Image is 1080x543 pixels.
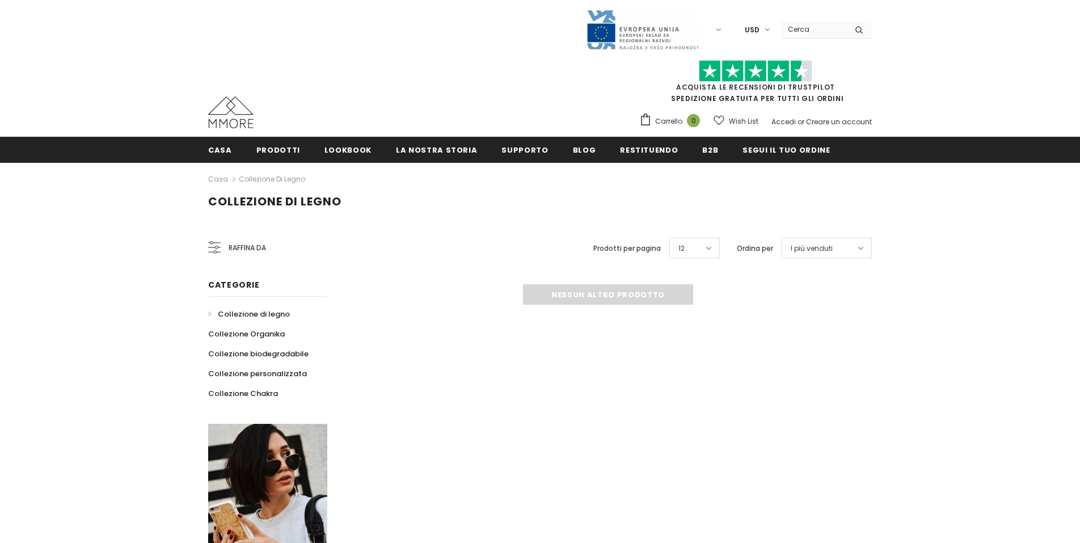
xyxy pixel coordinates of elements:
span: Segui il tuo ordine [742,145,830,155]
span: La nostra storia [396,145,477,155]
a: Prodotti [256,137,300,162]
span: 12 [678,243,685,254]
a: Collezione di legno [239,174,305,184]
img: Fidati di Pilot Stars [699,60,812,82]
a: Collezione Organika [208,324,285,344]
span: Wish List [729,116,758,127]
a: Accedi [771,117,796,127]
img: Casi MMORE [208,96,254,128]
span: Collezione personalizzata [208,368,307,379]
label: Prodotti per pagina [593,243,661,254]
span: Restituendo [620,145,678,155]
span: SPEDIZIONE GRATUITA PER TUTTI GLI ORDINI [639,65,872,103]
span: Casa [208,145,232,155]
span: Lookbook [324,145,372,155]
span: Categorie [208,279,259,291]
span: I più venduti [791,243,833,254]
a: Lookbook [324,137,372,162]
a: Javni Razpis [586,24,699,34]
a: B2B [702,137,718,162]
span: Collezione Chakra [208,388,278,399]
a: Wish List [714,111,758,131]
span: B2B [702,145,718,155]
span: 0 [687,114,700,127]
input: Search Site [781,21,846,37]
span: Collezione di legno [208,193,341,209]
a: Carrello 0 [639,113,706,130]
span: Blog [573,145,596,155]
a: Casa [208,137,232,162]
a: Collezione biodegradabile [208,344,309,364]
a: supporto [501,137,548,162]
span: supporto [501,145,548,155]
a: Collezione di legno [208,304,290,324]
span: Collezione Organika [208,329,285,339]
a: Restituendo [620,137,678,162]
span: Collezione biodegradabile [208,348,309,359]
label: Ordina per [737,243,773,254]
a: Collezione Chakra [208,384,278,403]
span: Raffina da [229,242,266,254]
a: Creare un account [806,117,872,127]
a: Collezione personalizzata [208,364,307,384]
span: or [798,117,804,127]
span: Collezione di legno [218,309,290,319]
span: USD [745,24,760,36]
a: Segui il tuo ordine [742,137,830,162]
span: Prodotti [256,145,300,155]
span: Carrello [655,116,682,127]
a: La nostra storia [396,137,477,162]
a: Blog [573,137,596,162]
img: Javni Razpis [586,9,699,50]
a: Acquista le recensioni di TrustPilot [676,82,835,92]
a: Casa [208,172,228,186]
